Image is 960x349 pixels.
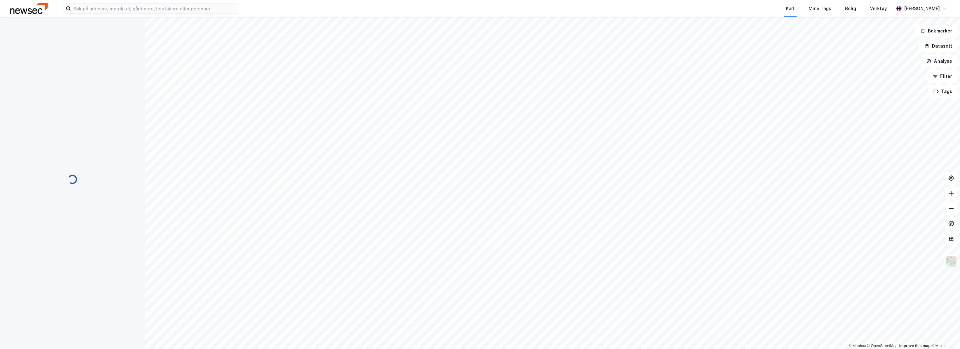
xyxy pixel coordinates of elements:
a: OpenStreetMap [867,344,898,348]
img: Z [945,255,957,267]
div: [PERSON_NAME] [904,5,940,12]
button: Analyse [921,55,957,67]
div: Kart [786,5,795,12]
a: Mapbox [849,344,866,348]
div: Mine Tags [809,5,831,12]
button: Filter [927,70,957,83]
img: newsec-logo.f6e21ccffca1b3a03d2d.png [10,3,48,14]
a: Improve this map [899,344,930,348]
div: Bolig [845,5,856,12]
button: Bokmerker [915,25,957,37]
button: Tags [928,85,957,98]
button: Datasett [919,40,957,52]
img: spinner.a6d8c91a73a9ac5275cf975e30b51cfb.svg [67,174,77,184]
iframe: Chat Widget [929,319,960,349]
div: Verktøy [870,5,887,12]
div: Kontrollprogram for chat [929,319,960,349]
input: Søk på adresse, matrikkel, gårdeiere, leietakere eller personer [71,4,239,13]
